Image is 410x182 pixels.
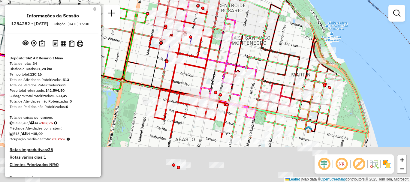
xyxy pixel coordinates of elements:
strong: 668 [59,83,65,87]
a: Nova sessão e pesquisa [106,7,118,21]
button: Exibir sessão original [21,39,30,48]
h4: Rotas improdutivas: [10,147,96,152]
a: Leaflet [285,177,300,181]
strong: 15,09 [33,131,43,136]
a: Zoom out [397,164,406,173]
div: Depósito: [10,55,96,61]
span: − [400,165,404,172]
strong: 0 [56,162,59,167]
span: | [301,177,302,181]
a: Exibir filtros [391,7,403,19]
button: Imprimir Rotas [76,39,84,48]
i: Cubagem total roteirizado [10,121,13,125]
h4: Rotas vários dias: [10,155,96,160]
strong: 0 [70,99,72,103]
div: Total de caixas por viagem: [10,115,96,120]
strong: 1 [44,154,46,160]
div: 5.533,49 / 34 = [10,120,96,126]
div: Média de Atividades por viagem: [10,126,96,131]
strong: 120:16 [30,72,42,76]
strong: 513 [63,77,69,82]
span: Ocultar NR [334,157,349,171]
strong: 5.533,49 [52,94,67,98]
div: Total de rotas: [10,61,96,66]
img: Exibir/Ocultar setores [382,159,391,169]
span: + [400,156,404,163]
h6: 1254282 - [DATE] [11,21,48,26]
strong: 63,25% [52,137,65,141]
button: Visualizar relatório de Roteirização [59,39,68,47]
strong: SAZ AR Rosario I Mino [26,56,63,60]
strong: 34 [33,61,37,66]
strong: 142.594,50 [45,88,65,93]
span: Ocupação média da frota: [10,137,51,141]
h4: Informações da Sessão [27,13,79,19]
i: Total de rotas [22,132,26,136]
span: Exibir rótulo [352,157,366,171]
div: Total de Pedidos Roteirizados: [10,82,96,88]
button: Centralizar mapa no depósito ou ponto de apoio [30,39,38,48]
div: Criação: [DATE] 16:30 [51,21,92,27]
i: Total de Atividades [10,132,13,136]
img: Fluxo de ruas [369,159,379,169]
a: Zoom in [397,155,406,164]
i: Meta Caixas/viagem: 266,08 Diferença: -103,33 [54,121,57,125]
strong: 0 [66,104,68,109]
h4: Transportadoras [10,175,96,180]
div: Total de Pedidos não Roteirizados: [10,104,96,109]
strong: 831,28 km [34,67,52,71]
div: Tempo total: [10,72,96,77]
span: Ocultar deslocamento [317,157,331,171]
div: Cubagem total roteirizado: [10,93,96,99]
div: 513 / 34 = [10,131,96,136]
button: Painel de Sugestão [38,39,47,48]
div: Total de Atividades Roteirizadas: [10,77,96,82]
strong: 25 [48,147,53,152]
div: Peso total roteirizado: [10,88,96,93]
div: Distância Total: [10,66,96,72]
button: Visualizar Romaneio [68,39,76,48]
em: Média calculada utilizando a maior ocupação (%Peso ou %Cubagem) de cada rota da sessão. Rotas cro... [67,137,70,141]
a: OpenStreetMap [321,177,346,181]
a: Clique aqui para minimizar o painel [93,5,96,12]
strong: 162,75 [41,121,53,125]
div: Total de Atividades não Roteirizadas: [10,99,96,104]
button: Logs desbloquear sessão [51,39,59,48]
h4: Clientes Priorizados NR: [10,162,96,167]
div: Map data © contributors,© 2025 TomTom, Microsoft [284,177,410,182]
img: UDC - Rosario 1 [304,126,312,133]
i: Total de rotas [30,121,34,125]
